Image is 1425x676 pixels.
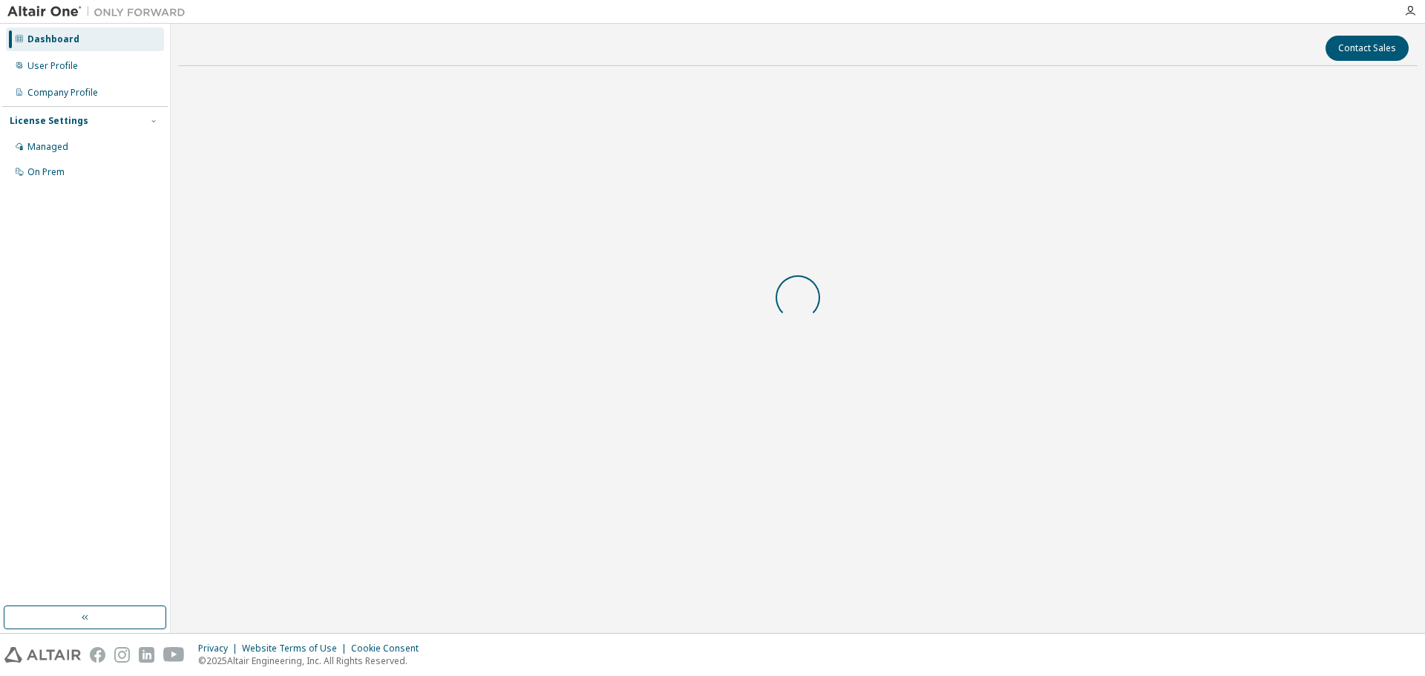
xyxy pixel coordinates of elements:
div: Dashboard [27,33,79,45]
div: Privacy [198,643,242,654]
img: linkedin.svg [139,647,154,663]
div: On Prem [27,166,65,178]
div: License Settings [10,115,88,127]
img: Altair One [7,4,193,19]
img: instagram.svg [114,647,130,663]
div: Managed [27,141,68,153]
img: facebook.svg [90,647,105,663]
button: Contact Sales [1326,36,1409,61]
div: Cookie Consent [351,643,427,654]
img: youtube.svg [163,647,185,663]
p: © 2025 Altair Engineering, Inc. All Rights Reserved. [198,654,427,667]
div: User Profile [27,60,78,72]
img: altair_logo.svg [4,647,81,663]
div: Company Profile [27,87,98,99]
div: Website Terms of Use [242,643,351,654]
